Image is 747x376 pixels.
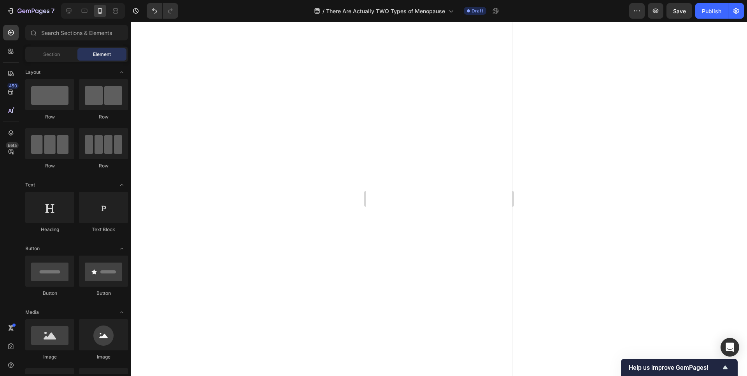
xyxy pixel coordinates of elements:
div: Publish [702,7,721,15]
div: Heading [25,226,74,233]
span: Toggle open [116,179,128,191]
span: Layout [25,69,40,76]
span: / [323,7,324,15]
button: Save [666,3,692,19]
span: Toggle open [116,306,128,319]
div: Row [79,113,128,120]
span: Toggle open [116,242,128,255]
div: Row [25,113,74,120]
input: Search Sections & Elements [25,25,128,40]
span: Button [25,245,40,252]
span: There Are Actually TWO Types of Menopause [326,7,445,15]
button: Publish [695,3,728,19]
div: Button [79,290,128,297]
span: Section [43,51,60,58]
span: Media [25,309,39,316]
div: Undo/Redo [147,3,178,19]
span: Help us improve GemPages! [629,364,721,371]
span: Element [93,51,111,58]
div: 450 [7,83,19,89]
iframe: Design area [366,22,512,376]
div: Text Block [79,226,128,233]
span: Save [673,8,686,14]
div: Button [25,290,74,297]
div: Open Intercom Messenger [721,338,739,357]
span: Text [25,181,35,188]
div: Image [79,353,128,360]
p: 7 [51,6,54,16]
span: Draft [472,7,483,14]
div: Beta [6,142,19,148]
button: 7 [3,3,58,19]
button: Show survey - Help us improve GemPages! [629,363,730,372]
div: Row [79,162,128,169]
div: Image [25,353,74,360]
div: Row [25,162,74,169]
span: Toggle open [116,66,128,78]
